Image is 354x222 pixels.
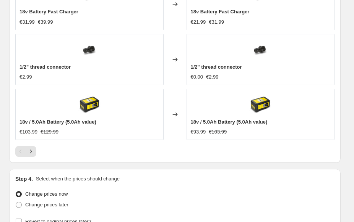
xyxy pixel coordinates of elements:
[19,18,35,26] div: €31.99
[26,146,36,157] button: Next
[19,64,71,70] span: 1/2" thread connector
[25,202,68,208] span: Change prices later
[36,175,120,183] p: Select when the prices should change
[15,175,33,183] h2: Step 4.
[191,73,203,81] div: €0.00
[209,18,224,26] strike: €31.99
[19,73,32,81] div: €2.99
[19,128,37,136] div: €103.99
[19,119,96,125] span: 18v / 5.0Ah Battery (5.0Ah value)
[191,9,250,14] span: 18v Battery Fast Charger
[191,64,242,70] span: 1/2" thread connector
[249,38,272,61] img: d2_23c6bd83-e3a8-464b-919f-b0f3ad2a2bc9_80x.jpg
[41,128,58,136] strike: €129.99
[78,93,101,116] img: d2_3606627e-d60c-4afe-926d-0622be2d98dc_80x.jpg
[191,119,268,125] span: 18v / 5.0Ah Battery (5.0Ah value)
[191,18,206,26] div: €21.99
[191,128,206,136] div: €93.99
[25,191,68,197] span: Change prices now
[78,38,101,61] img: d2_23c6bd83-e3a8-464b-919f-b0f3ad2a2bc9_80x.jpg
[209,128,227,136] strike: €103.99
[249,93,272,116] img: d2_3606627e-d60c-4afe-926d-0622be2d98dc_80x.jpg
[206,73,219,81] strike: €2.99
[19,9,78,14] span: 18v Battery Fast Charger
[15,146,36,157] nav: Pagination
[38,18,53,26] strike: €39.99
